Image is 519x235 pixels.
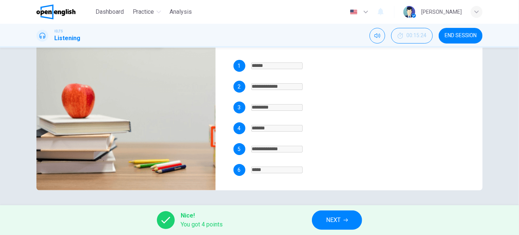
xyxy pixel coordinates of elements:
input: corners [251,125,303,132]
button: 00:15:24 [391,28,433,44]
span: IELTS [54,29,63,34]
span: 1 [238,63,241,68]
input: special skill [251,83,303,90]
img: Profile picture [403,6,415,18]
div: [PERSON_NAME] [421,7,462,16]
span: You got 4 points [181,220,223,229]
span: 2 [238,84,241,89]
div: Mute [370,28,385,44]
a: OpenEnglish logo [36,4,93,19]
span: NEXT [326,215,341,225]
img: OpenEnglish logo [36,4,75,19]
span: Dashboard [96,7,124,16]
span: 3 [238,105,241,110]
span: 4 [238,126,241,131]
img: en [349,9,358,15]
button: Analysis [167,5,195,19]
div: Hide [391,28,433,44]
span: 6 [238,167,241,173]
input: learning toys [251,146,303,152]
span: Practice [133,7,154,16]
span: 5 [238,147,241,152]
span: 00:15:24 [406,33,426,39]
button: Practice [130,5,164,19]
input: disinfect [251,104,303,111]
input: germs [251,167,303,173]
input: padded [251,62,303,69]
button: NEXT [312,210,362,230]
button: Dashboard [93,5,127,19]
button: END SESSION [439,28,483,44]
h1: Listening [54,34,80,43]
span: Nice! [181,211,223,220]
span: Analysis [170,7,192,16]
img: Childcare Center [36,9,216,190]
span: END SESSION [445,33,477,39]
